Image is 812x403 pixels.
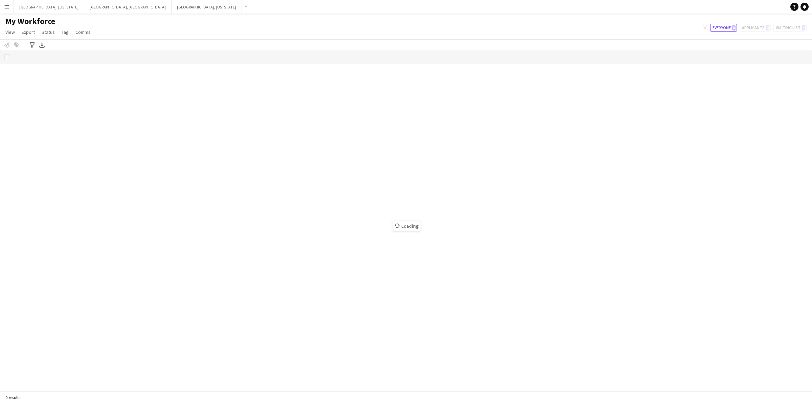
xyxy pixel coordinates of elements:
a: Export [19,28,38,37]
button: [GEOGRAPHIC_DATA], [US_STATE] [172,0,242,14]
span: Export [22,29,35,35]
app-action-btn: Export XLSX [38,41,46,49]
span: Loading [392,221,421,231]
span: My Workforce [5,16,55,26]
span: Comms [75,29,91,35]
button: Everyone0 [710,24,737,32]
span: 0 [732,25,736,30]
a: Status [39,28,58,37]
span: View [5,29,15,35]
app-action-btn: Advanced filters [28,41,36,49]
a: Comms [73,28,93,37]
a: View [3,28,18,37]
button: [GEOGRAPHIC_DATA], [GEOGRAPHIC_DATA] [84,0,172,14]
a: Tag [59,28,71,37]
span: Tag [62,29,69,35]
button: [GEOGRAPHIC_DATA], [US_STATE] [14,0,84,14]
span: Status [42,29,55,35]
